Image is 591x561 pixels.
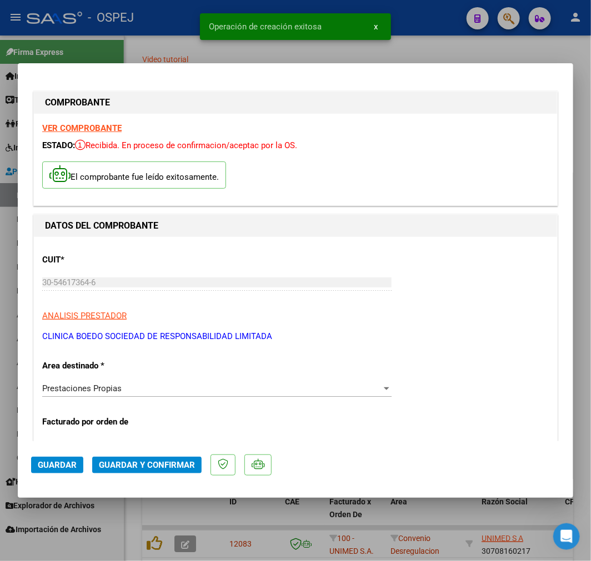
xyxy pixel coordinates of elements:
span: Operación de creación exitosa [209,21,322,32]
p: Facturado por orden de [42,416,194,428]
span: A01 - Jaboneros [42,440,103,450]
p: El comprobante fue leído exitosamente. [42,161,226,189]
p: CUIT [42,254,194,266]
p: Area destinado * [42,360,194,372]
strong: COMPROBANTE [45,97,110,108]
p: CLINICA BOEDO SOCIEDAD DE RESPONSABILIDAD LIMITADA [42,330,549,343]
button: Guardar y Confirmar [92,457,202,473]
span: Guardar [38,460,77,470]
a: VER COMPROBANTE [42,123,122,133]
button: x [365,17,387,37]
iframe: Intercom live chat [553,523,580,550]
span: ANALISIS PRESTADOR [42,311,127,321]
span: x [374,22,378,32]
span: Guardar y Confirmar [99,460,195,470]
strong: DATOS DEL COMPROBANTE [45,220,158,231]
span: ESTADO: [42,140,75,150]
span: Prestaciones Propias [42,383,122,393]
button: Guardar [31,457,83,473]
span: Recibida. En proceso de confirmacion/aceptac por la OS. [75,140,297,150]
